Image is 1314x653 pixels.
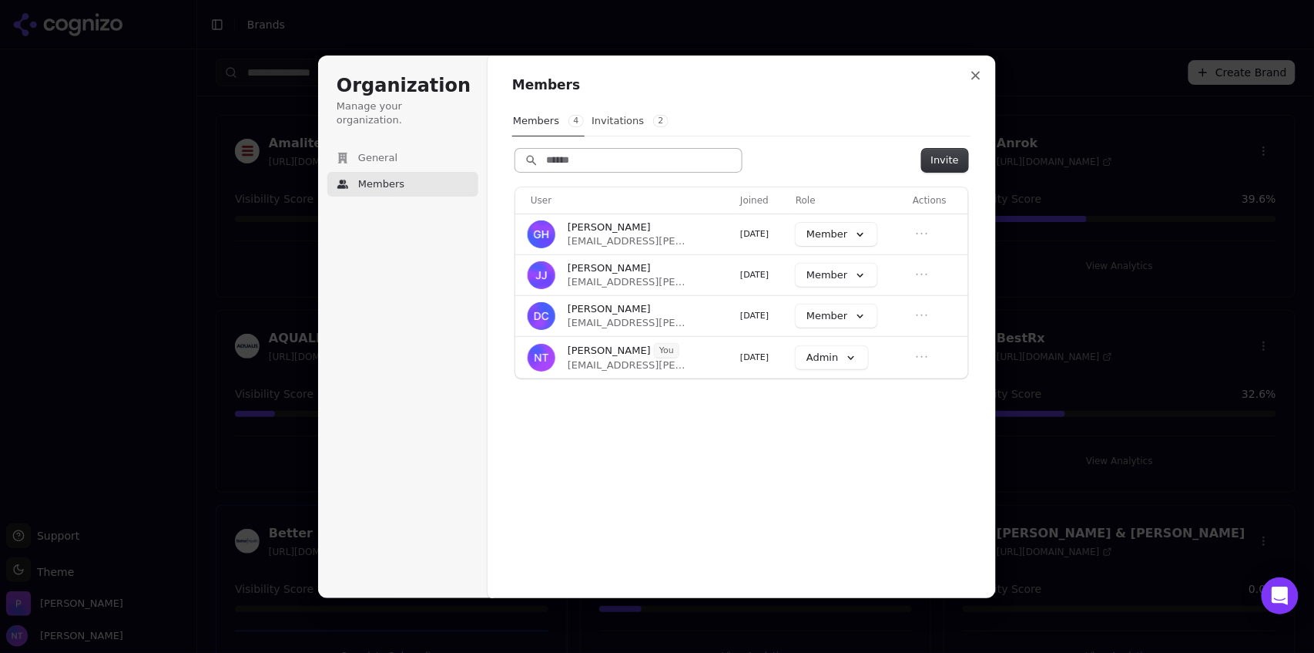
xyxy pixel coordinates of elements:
[528,261,555,289] img: Jen Jones
[568,344,651,358] span: [PERSON_NAME]
[568,316,689,330] span: [EMAIL_ADDRESS][PERSON_NAME][DOMAIN_NAME]
[796,223,877,246] button: Member
[789,187,907,214] th: Role
[796,264,877,287] button: Member
[515,149,742,172] input: Search
[962,62,990,89] button: Close modal
[907,187,968,214] th: Actions
[512,106,585,136] button: Members
[358,177,404,191] span: Members
[568,302,651,316] span: [PERSON_NAME]
[568,115,584,127] span: 4
[512,76,971,95] h1: Members
[796,305,877,328] button: Member
[740,352,769,362] span: [DATE]
[528,220,555,248] img: Grace Hallen
[528,344,555,372] img: Nate Tower
[913,306,931,325] button: Open menu
[740,311,769,321] span: [DATE]
[913,265,931,284] button: Open menu
[568,358,689,372] span: [EMAIL_ADDRESS][PERSON_NAME][DOMAIN_NAME]
[568,220,651,234] span: [PERSON_NAME]
[655,344,679,358] span: You
[568,234,689,248] span: [EMAIL_ADDRESS][PERSON_NAME][DOMAIN_NAME]
[796,346,867,369] button: Admin
[528,302,555,330] img: Dan Cole
[337,74,469,99] h1: Organization
[653,115,669,127] span: 2
[922,149,968,172] button: Invite
[327,172,478,197] button: Members
[591,106,669,136] button: Invitations
[327,146,478,170] button: General
[568,261,651,275] span: [PERSON_NAME]
[1262,577,1299,614] div: Open Intercom Messenger
[913,224,931,243] button: Open menu
[734,187,789,214] th: Joined
[740,270,769,280] span: [DATE]
[515,187,734,214] th: User
[913,348,931,366] button: Open menu
[740,229,769,239] span: [DATE]
[358,151,397,165] span: General
[337,99,469,127] p: Manage your organization.
[568,275,689,289] span: [EMAIL_ADDRESS][PERSON_NAME][DOMAIN_NAME]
